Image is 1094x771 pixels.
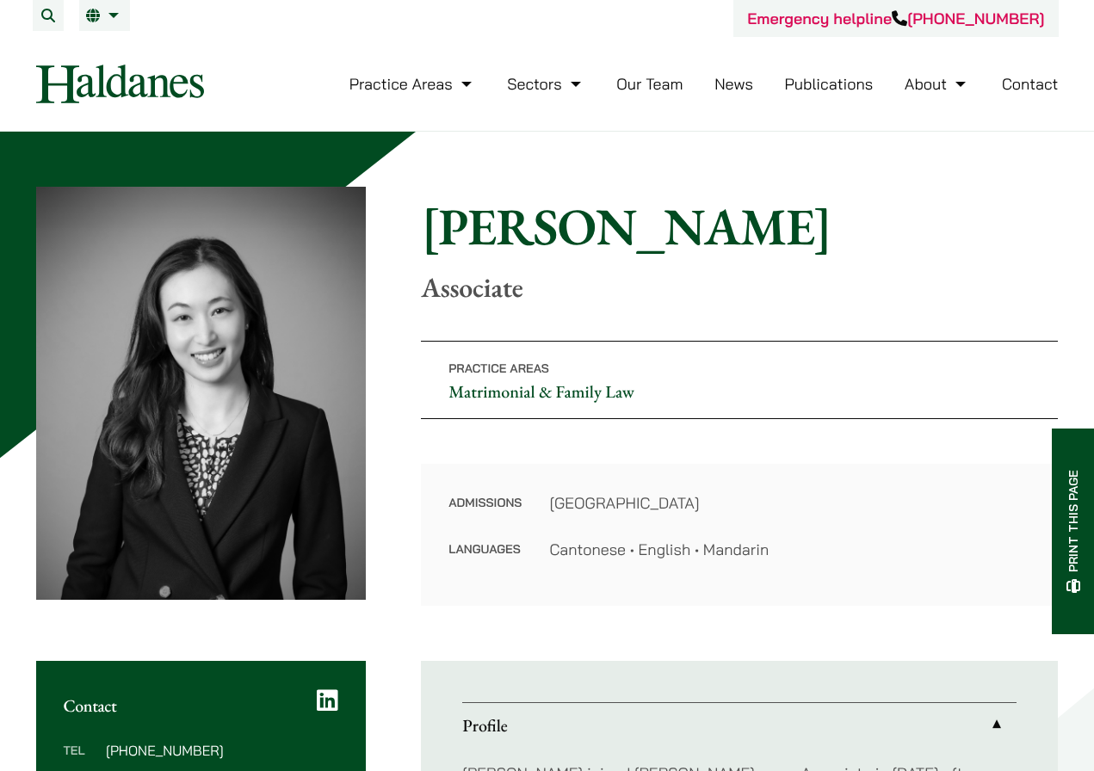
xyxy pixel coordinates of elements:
[1002,74,1059,94] a: Contact
[317,688,338,712] a: LinkedIn
[785,74,874,94] a: Publications
[462,703,1017,748] a: Profile
[448,361,549,376] span: Practice Areas
[616,74,683,94] a: Our Team
[549,538,1030,561] dd: Cantonese • English • Mandarin
[36,65,204,103] img: Logo of Haldanes
[448,491,522,538] dt: Admissions
[905,74,970,94] a: About
[106,743,338,757] dd: [PHONE_NUMBER]
[747,9,1044,28] a: Emergency helpline[PHONE_NUMBER]
[714,74,753,94] a: News
[64,695,339,716] h2: Contact
[448,538,522,561] dt: Languages
[421,195,1058,257] h1: [PERSON_NAME]
[448,380,634,403] a: Matrimonial & Family Law
[86,9,123,22] a: EN
[549,491,1030,515] dd: [GEOGRAPHIC_DATA]
[421,271,1058,304] p: Associate
[349,74,476,94] a: Practice Areas
[507,74,584,94] a: Sectors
